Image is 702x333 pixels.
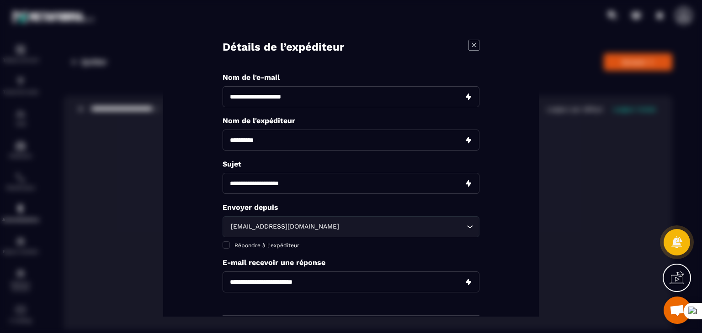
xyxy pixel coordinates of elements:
[223,160,479,168] p: Sujet
[223,203,479,212] p: Envoyer depuis
[229,222,341,232] span: [EMAIL_ADDRESS][DOMAIN_NAME]
[234,242,299,249] span: Répondre à l'expéditeur
[223,258,479,267] p: E-mail recevoir une réponse
[223,116,479,125] p: Nom de l'expéditeur
[664,297,691,324] a: Ouvrir le chat
[341,222,464,232] input: Search for option
[223,73,479,82] p: Nom de l'e-mail
[223,40,344,55] h4: Détails de l’expéditeur
[223,216,479,237] div: Search for option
